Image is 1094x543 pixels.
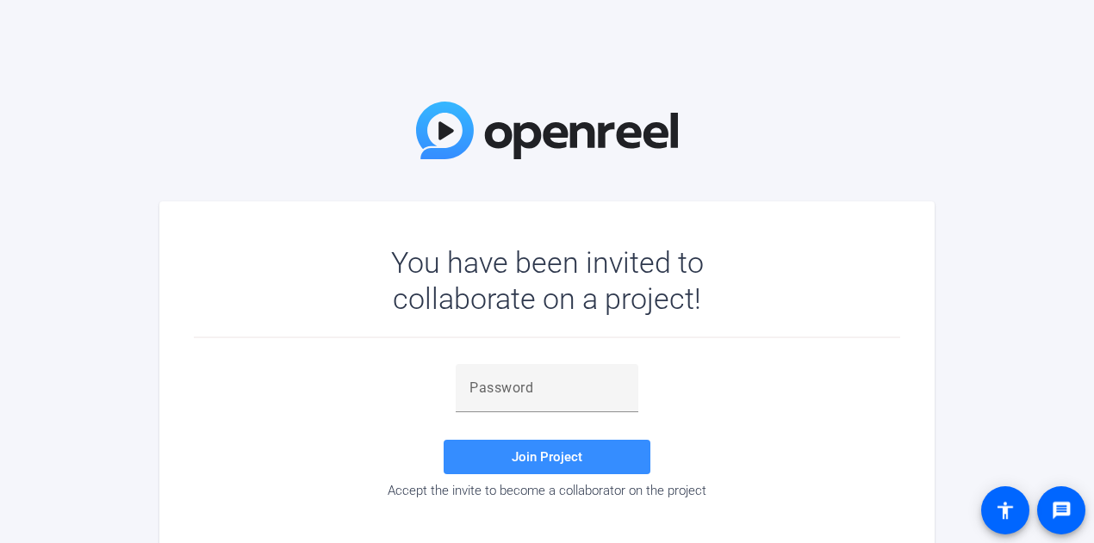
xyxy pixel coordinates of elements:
input: Password [469,378,625,398]
span: Join Project [512,449,582,465]
img: OpenReel Logo [416,102,678,159]
div: Accept the invite to become a collaborator on the project [194,483,900,498]
mat-icon: accessibility [995,500,1016,521]
div: You have been invited to collaborate on a project! [341,244,754,317]
mat-icon: message [1051,500,1072,521]
button: Join Project [444,440,650,474]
